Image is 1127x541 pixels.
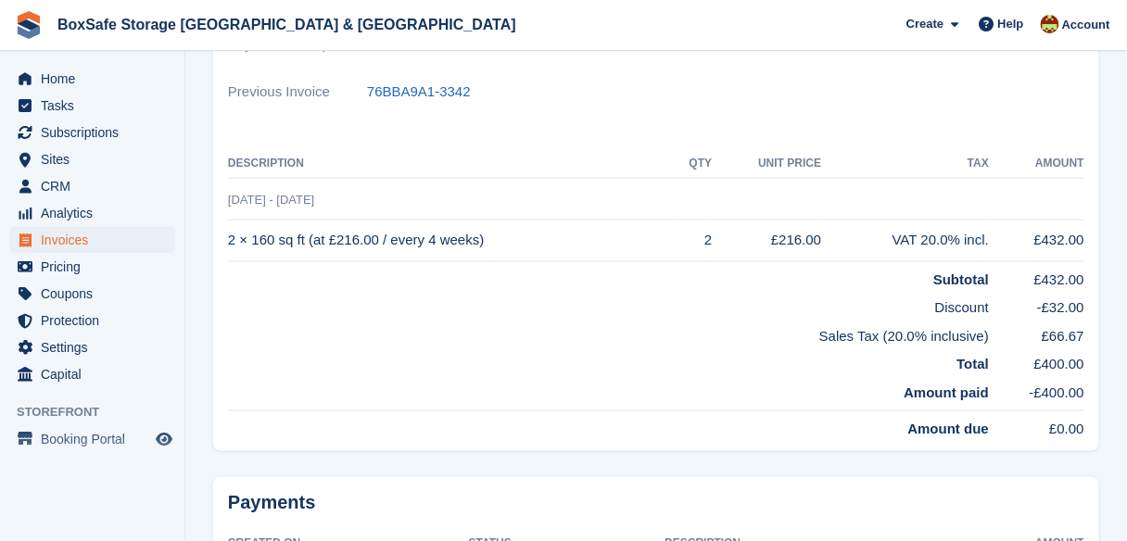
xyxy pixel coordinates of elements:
td: £432.00 [989,261,1084,290]
a: menu [9,254,175,280]
span: Home [41,66,152,92]
td: £216.00 [712,220,821,261]
td: -£400.00 [989,375,1084,411]
th: Amount [989,149,1084,179]
span: Tasks [41,93,152,119]
a: menu [9,281,175,307]
a: menu [9,146,175,172]
strong: Amount due [908,421,990,436]
div: VAT 20.0% incl. [821,230,989,251]
img: stora-icon-8386f47178a22dfd0bd8f6a31ec36ba5ce8667c1dd55bd0f319d3a0aa187defe.svg [15,11,43,39]
a: menu [9,200,175,226]
td: 2 × 160 sq ft (at £216.00 / every 4 weeks) [228,220,673,261]
span: Coupons [41,281,152,307]
strong: Subtotal [933,271,989,287]
span: Analytics [41,200,152,226]
a: menu [9,66,175,92]
a: menu [9,334,175,360]
span: Protection [41,308,152,333]
span: Previous Invoice [228,82,367,103]
strong: Total [956,356,989,371]
a: BoxSafe Storage [GEOGRAPHIC_DATA] & [GEOGRAPHIC_DATA] [50,9,524,40]
td: £66.67 [989,319,1084,347]
a: menu [9,308,175,333]
th: Unit Price [712,149,821,179]
span: Subscriptions [41,120,152,145]
img: Kim [1041,15,1059,33]
th: Tax [821,149,989,179]
span: Storefront [17,403,184,421]
span: Help [998,15,1024,33]
span: Sites [41,146,152,172]
span: Settings [41,334,152,360]
th: QTY [673,149,713,179]
a: 76BBA9A1-3342 [367,82,471,103]
a: menu [9,173,175,199]
span: Invoices [41,227,152,253]
td: Sales Tax (20.0% inclusive) [228,319,989,347]
td: £432.00 [989,220,1084,261]
td: Discount [228,290,989,319]
a: menu [9,93,175,119]
h2: Payments [228,492,1084,515]
td: £400.00 [989,346,1084,375]
span: Create [906,15,943,33]
strong: Amount paid [905,384,990,400]
td: £0.00 [989,411,1084,440]
td: 2 [673,220,713,261]
span: Account [1062,16,1110,34]
span: Pricing [41,254,152,280]
span: Capital [41,361,152,387]
th: Description [228,149,673,179]
a: menu [9,361,175,387]
span: CRM [41,173,152,199]
a: menu [9,120,175,145]
a: menu [9,227,175,253]
a: menu [9,426,175,452]
span: [DATE] - [DATE] [228,193,314,207]
a: Preview store [153,428,175,450]
span: Booking Portal [41,426,152,452]
td: -£32.00 [989,290,1084,319]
